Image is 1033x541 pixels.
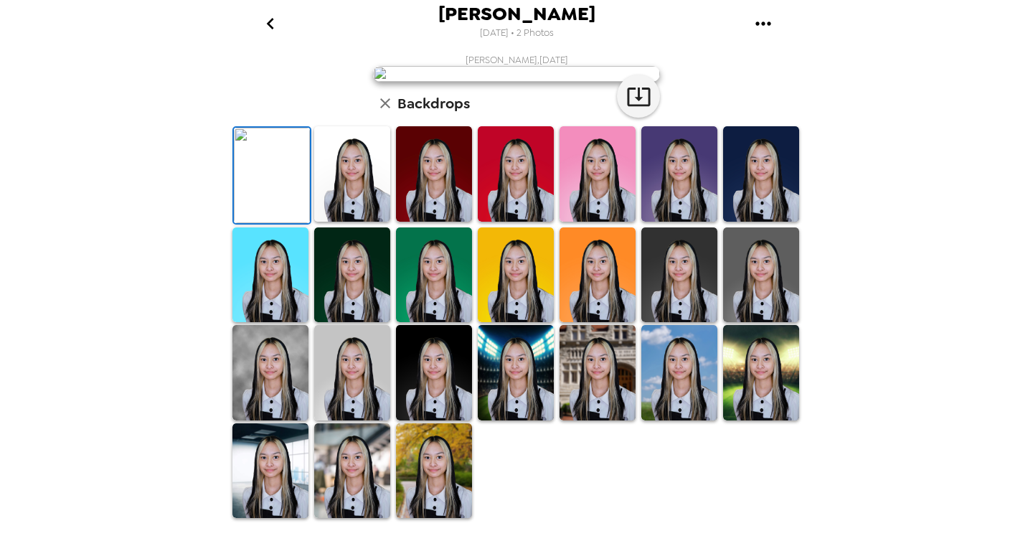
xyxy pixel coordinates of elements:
h6: Backdrops [397,92,470,115]
span: [PERSON_NAME] , [DATE] [466,54,568,66]
span: [DATE] • 2 Photos [480,24,554,43]
img: user [373,66,660,82]
img: Original [234,128,310,223]
span: [PERSON_NAME] [438,4,595,24]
